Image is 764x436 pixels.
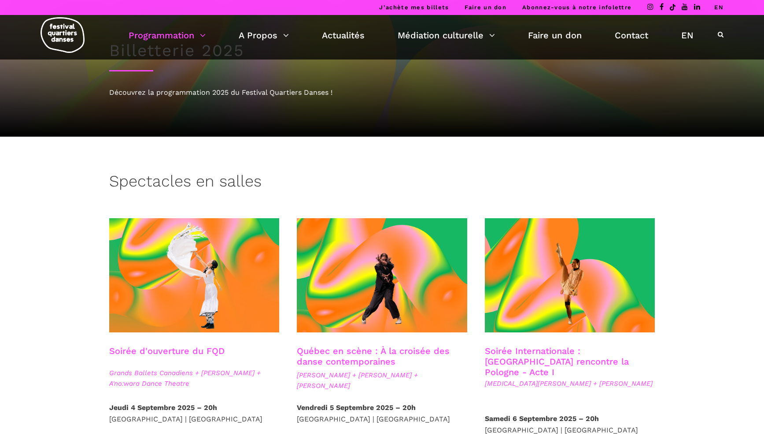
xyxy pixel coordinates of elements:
a: Soirée d'ouverture du FQD [109,346,225,356]
strong: Vendredi 5 Septembre 2025 – 20h [297,403,416,412]
a: EN [681,28,694,43]
a: Soirée Internationale : [GEOGRAPHIC_DATA] rencontre la Pologne - Acte I [485,346,629,377]
strong: Jeudi 4 Septembre 2025 – 20h [109,403,217,412]
a: A Propos [239,28,289,43]
p: [GEOGRAPHIC_DATA] | [GEOGRAPHIC_DATA] [109,402,280,425]
img: logo-fqd-med [41,17,85,53]
p: [GEOGRAPHIC_DATA] | [GEOGRAPHIC_DATA] [485,413,655,436]
span: Grands Ballets Canadiens + [PERSON_NAME] + A'no:wara Dance Theatre [109,368,280,389]
a: Programmation [129,28,206,43]
strong: Samedi 6 Septembre 2025 – 20h [485,414,599,423]
div: Découvrez la programmation 2025 du Festival Quartiers Danses ! [109,87,655,98]
a: Médiation culturelle [398,28,495,43]
span: [MEDICAL_DATA][PERSON_NAME] + [PERSON_NAME] [485,378,655,389]
a: Contact [615,28,648,43]
a: Faire un don [528,28,582,43]
a: J’achète mes billets [379,4,449,11]
a: Faire un don [465,4,506,11]
span: [PERSON_NAME] + [PERSON_NAME] + [PERSON_NAME] [297,370,467,391]
a: EN [714,4,723,11]
a: Abonnez-vous à notre infolettre [522,4,631,11]
h3: Spectacles en salles [109,172,262,194]
a: Québec en scène : À la croisée des danse contemporaines [297,346,450,367]
a: Actualités [322,28,365,43]
p: [GEOGRAPHIC_DATA] | [GEOGRAPHIC_DATA] [297,402,467,425]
